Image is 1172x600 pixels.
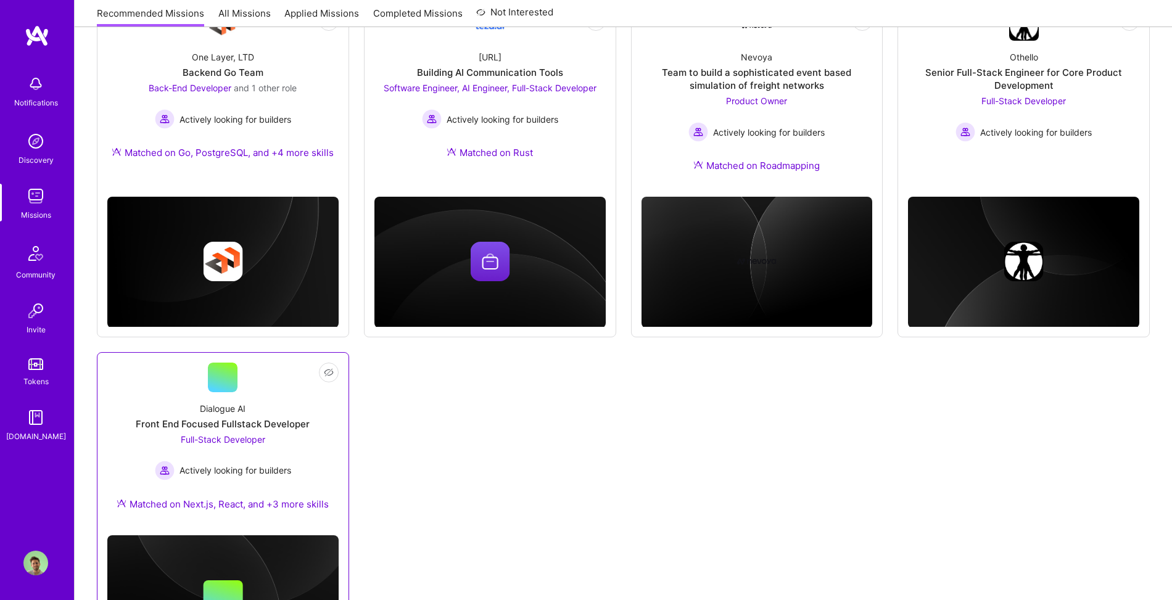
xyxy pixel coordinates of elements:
img: logo [25,25,49,47]
span: Actively looking for builders [447,113,558,126]
img: tokens [28,358,43,370]
a: All Missions [218,7,271,27]
img: cover [908,197,1139,328]
div: Othello [1010,51,1038,64]
div: Matched on Rust [447,146,533,159]
div: Backend Go Team [183,66,263,79]
a: Completed Missions [373,7,463,27]
div: Community [16,268,56,281]
img: teamwork [23,184,48,208]
img: Ateam Purple Icon [447,147,456,157]
img: cover [107,197,339,328]
span: Full-Stack Developer [981,96,1066,106]
img: User Avatar [23,551,48,575]
div: Tokens [23,375,49,388]
div: [DOMAIN_NAME] [6,430,66,443]
span: Software Engineer, AI Engineer, Full-Stack Developer [384,83,596,93]
img: Ateam Purple Icon [693,160,703,170]
a: Company LogoOne Layer, LTDBackend Go TeamBack-End Developer and 1 other roleActively looking for ... [107,11,339,174]
div: Matched on Roadmapping [693,159,820,172]
div: Team to build a sophisticated event based simulation of freight networks [642,66,873,92]
span: Product Owner [726,96,787,106]
img: Community [21,239,51,268]
a: Company LogoOthelloSenior Full-Stack Engineer for Core Product DevelopmentFull-Stack Developer Ac... [908,11,1139,164]
div: Senior Full-Stack Engineer for Core Product Development [908,66,1139,92]
a: Dialogue AIFront End Focused Fullstack DeveloperFull-Stack Developer Actively looking for builder... [107,363,339,525]
span: Actively looking for builders [180,113,291,126]
div: Dialogue AI [200,402,246,415]
span: Actively looking for builders [180,464,291,477]
img: Invite [23,298,48,323]
div: Missions [21,208,51,221]
img: Ateam Purple Icon [112,147,122,157]
div: Nevoya [741,51,772,64]
img: cover [642,197,873,328]
img: Actively looking for builders [688,122,708,142]
a: Recommended Missions [97,7,204,27]
div: Discovery [19,154,54,166]
a: Not Interested [476,5,553,27]
img: guide book [23,405,48,430]
img: Actively looking for builders [422,109,442,129]
img: Company logo [470,242,510,281]
img: Actively looking for builders [955,122,975,142]
div: Invite [27,323,46,336]
img: cover [374,197,606,328]
span: Full-Stack Developer [181,434,265,445]
img: discovery [23,129,48,154]
div: Matched on Next.js, React, and +3 more skills [117,498,329,511]
div: Matched on Go, PostgreSQL, and +4 more skills [112,146,334,159]
div: Notifications [14,96,58,109]
div: Front End Focused Fullstack Developer [136,417,310,430]
span: Actively looking for builders [713,126,825,139]
span: and 1 other role [234,83,297,93]
a: User Avatar [20,551,51,575]
span: Actively looking for builders [980,126,1092,139]
a: Applied Missions [284,7,359,27]
img: Company logo [203,242,242,281]
i: icon EyeClosed [324,368,334,377]
div: One Layer, LTD [192,51,254,64]
img: Actively looking for builders [155,109,175,129]
a: Company LogoNevoyaTeam to build a sophisticated event based simulation of freight networksProduct... [642,11,873,187]
img: Company logo [1004,242,1044,281]
div: [URL] [479,51,501,64]
a: Company Logo[URL]Building AI Communication ToolsSoftware Engineer, AI Engineer, Full-Stack Develo... [374,11,606,174]
img: Company logo [737,242,777,281]
img: bell [23,72,48,96]
div: Building AI Communication Tools [417,66,563,79]
img: Ateam Purple Icon [117,498,126,508]
span: Back-End Developer [149,83,231,93]
img: Actively looking for builders [155,461,175,480]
